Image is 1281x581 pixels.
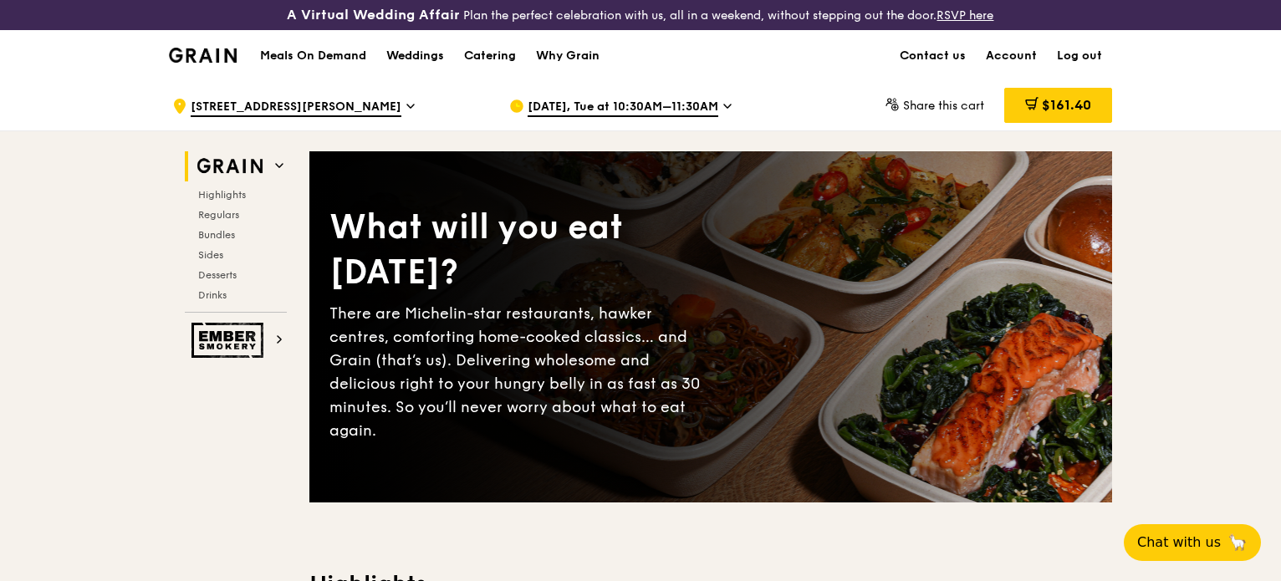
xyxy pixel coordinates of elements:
[464,31,516,81] div: Catering
[198,269,237,281] span: Desserts
[376,31,454,81] a: Weddings
[198,209,239,221] span: Regulars
[536,31,600,81] div: Why Grain
[1047,31,1112,81] a: Log out
[198,289,227,301] span: Drinks
[528,99,718,117] span: [DATE], Tue at 10:30AM–11:30AM
[191,99,401,117] span: [STREET_ADDRESS][PERSON_NAME]
[890,31,976,81] a: Contact us
[191,323,268,358] img: Ember Smokery web logo
[287,7,460,23] h3: A Virtual Wedding Affair
[191,151,268,181] img: Grain web logo
[213,7,1067,23] div: Plan the perfect celebration with us, all in a weekend, without stepping out the door.
[198,189,246,201] span: Highlights
[1227,533,1248,553] span: 🦙
[903,99,984,113] span: Share this cart
[937,8,993,23] a: RSVP here
[169,48,237,63] img: Grain
[260,48,366,64] h1: Meals On Demand
[329,302,711,442] div: There are Michelin-star restaurants, hawker centres, comforting home-cooked classics… and Grain (...
[454,31,526,81] a: Catering
[386,31,444,81] div: Weddings
[526,31,610,81] a: Why Grain
[198,229,235,241] span: Bundles
[329,205,711,295] div: What will you eat [DATE]?
[1124,524,1261,561] button: Chat with us🦙
[198,249,223,261] span: Sides
[169,29,237,79] a: GrainGrain
[1042,97,1091,113] span: $161.40
[976,31,1047,81] a: Account
[1137,533,1221,553] span: Chat with us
